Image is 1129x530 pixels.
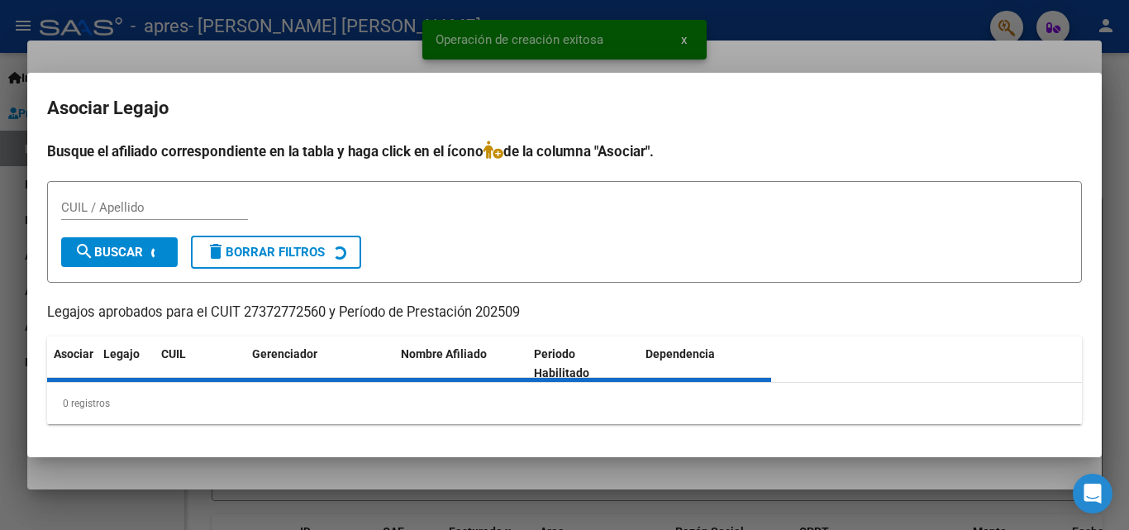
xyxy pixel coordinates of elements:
[61,237,178,267] button: Buscar
[401,347,487,360] span: Nombre Afiliado
[47,93,1082,124] h2: Asociar Legajo
[534,347,589,380] span: Periodo Habilitado
[47,337,97,391] datatable-header-cell: Asociar
[527,337,639,391] datatable-header-cell: Periodo Habilitado
[74,241,94,261] mat-icon: search
[97,337,155,391] datatable-header-cell: Legajo
[394,337,527,391] datatable-header-cell: Nombre Afiliado
[245,337,394,391] datatable-header-cell: Gerenciador
[1073,474,1112,513] div: Open Intercom Messenger
[103,347,140,360] span: Legajo
[252,347,317,360] span: Gerenciador
[206,241,226,261] mat-icon: delete
[191,236,361,269] button: Borrar Filtros
[161,347,186,360] span: CUIL
[54,347,93,360] span: Asociar
[645,347,715,360] span: Dependencia
[74,245,143,260] span: Buscar
[639,337,772,391] datatable-header-cell: Dependencia
[47,383,1082,424] div: 0 registros
[155,337,245,391] datatable-header-cell: CUIL
[47,303,1082,323] p: Legajos aprobados para el CUIT 27372772560 y Período de Prestación 202509
[206,245,325,260] span: Borrar Filtros
[47,141,1082,162] h4: Busque el afiliado correspondiente en la tabla y haga click en el ícono de la columna "Asociar".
